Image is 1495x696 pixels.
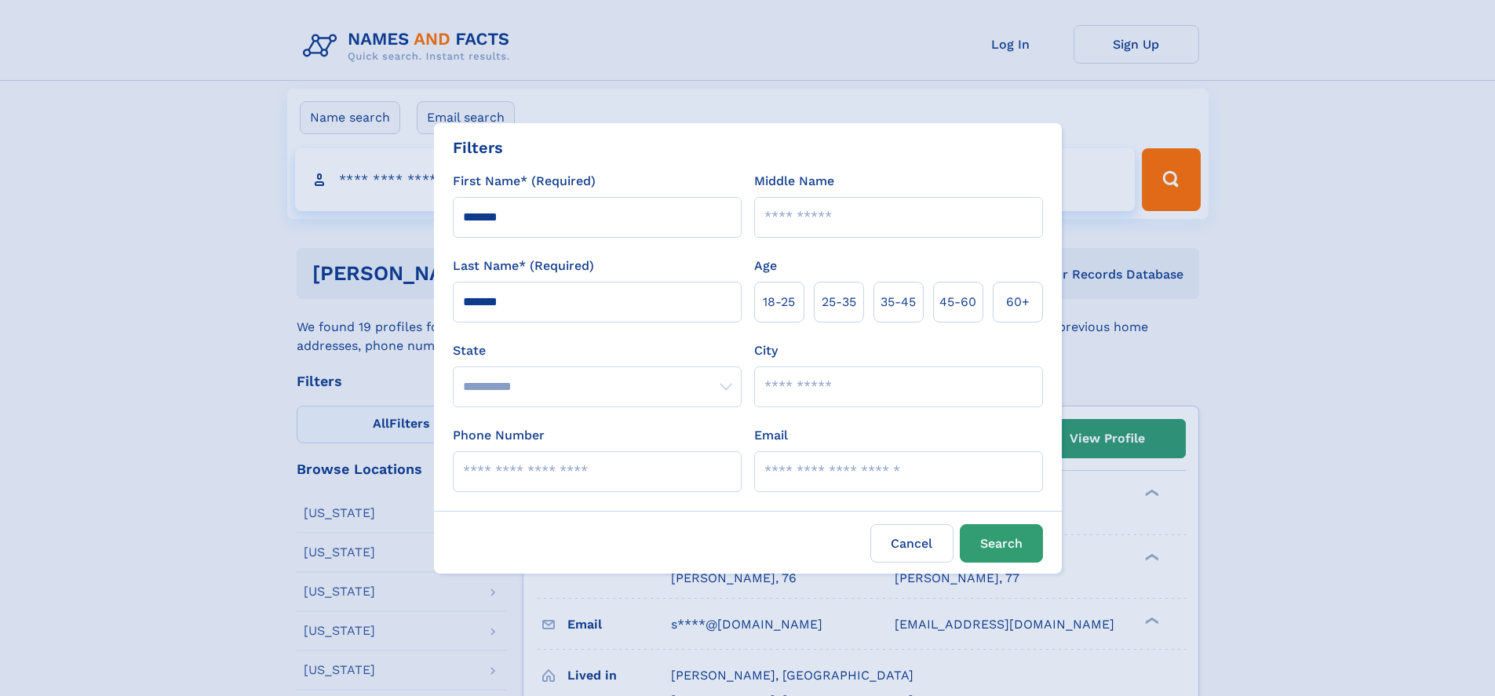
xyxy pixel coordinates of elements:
label: Email [754,426,788,445]
label: Last Name* (Required) [453,257,594,275]
label: Middle Name [754,172,834,191]
label: First Name* (Required) [453,172,596,191]
div: Filters [453,136,503,159]
label: Age [754,257,777,275]
span: 45‑60 [939,293,976,312]
span: 35‑45 [881,293,916,312]
span: 25‑35 [822,293,856,312]
label: City [754,341,778,360]
span: 60+ [1006,293,1030,312]
span: 18‑25 [763,293,795,312]
button: Search [960,524,1043,563]
label: State [453,341,742,360]
label: Cancel [870,524,954,563]
label: Phone Number [453,426,545,445]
